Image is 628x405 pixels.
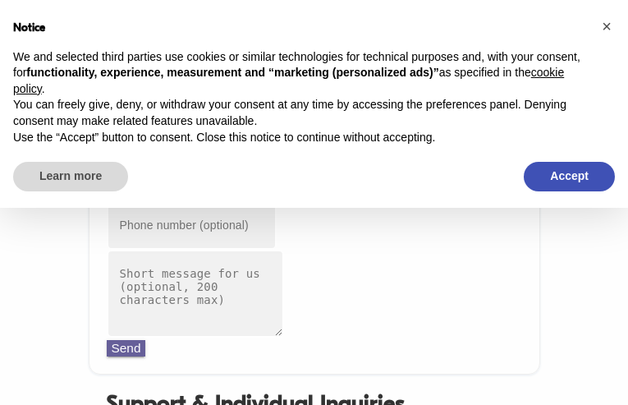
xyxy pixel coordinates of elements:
button: Close this notice [594,13,620,39]
button: Accept [524,162,615,191]
span: × [602,17,612,35]
p: You can freely give, deny, or withdraw your consent at any time by accessing the preferences pane... [13,97,589,129]
input: Phone number (optional) [107,200,277,249]
button: Learn more [13,162,128,191]
button: Send [107,340,146,357]
a: cookie policy [13,66,564,95]
p: Use the “Accept” button to consent. Close this notice to continue without accepting. [13,130,589,146]
p: We and selected third parties use cookies or similar technologies for technical purposes and, wit... [13,49,589,98]
strong: functionality, experience, measurement and “marketing (personalized ads)” [26,66,438,79]
h2: Notice [13,20,589,36]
